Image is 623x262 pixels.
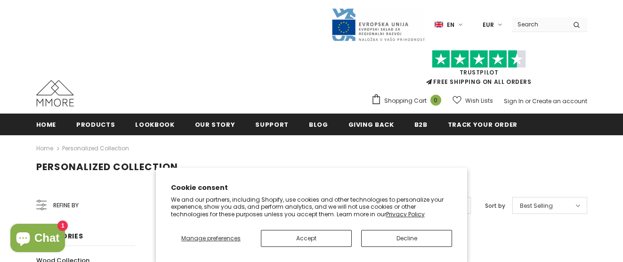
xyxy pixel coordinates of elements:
span: Track your order [448,120,518,129]
span: Lookbook [135,120,174,129]
span: Home [36,120,57,129]
a: Sign In [504,97,524,105]
a: Home [36,143,53,154]
span: Best Selling [520,201,553,211]
label: Sort by [485,201,505,211]
span: Giving back [348,120,394,129]
a: Giving back [348,114,394,135]
span: Personalized Collection [36,160,178,173]
img: i-lang-1.png [435,21,443,29]
a: support [255,114,289,135]
a: Trustpilot [460,68,499,76]
span: Blog [309,120,328,129]
span: Our Story [195,120,235,129]
a: Home [36,114,57,135]
a: Our Story [195,114,235,135]
button: Decline [361,230,452,247]
a: Products [76,114,115,135]
span: Wish Lists [465,96,493,106]
span: FREE SHIPPING ON ALL ORDERS [371,54,587,86]
input: Search Site [512,17,566,31]
a: Personalized Collection [62,144,129,152]
span: B2B [414,120,428,129]
span: Products [76,120,115,129]
img: Javni Razpis [331,8,425,42]
span: 0 [430,95,441,106]
span: or [525,97,531,105]
a: Wish Lists [453,92,493,109]
button: Manage preferences [171,230,251,247]
a: Create an account [532,97,587,105]
a: B2B [414,114,428,135]
h2: Cookie consent [171,183,453,193]
span: Refine by [53,200,79,211]
span: en [447,20,454,30]
span: Shopping Cart [384,96,427,106]
button: Accept [261,230,352,247]
a: Javni Razpis [331,20,425,28]
img: MMORE Cases [36,80,74,106]
span: support [255,120,289,129]
span: EUR [483,20,494,30]
p: We and our partners, including Shopify, use cookies and other technologies to personalize your ex... [171,196,453,218]
a: Blog [309,114,328,135]
a: Shopping Cart 0 [371,94,446,108]
a: Track your order [448,114,518,135]
a: Lookbook [135,114,174,135]
span: Manage preferences [181,234,241,242]
a: Privacy Policy [386,210,425,218]
img: Trust Pilot Stars [432,50,526,68]
inbox-online-store-chat: Shopify online store chat [8,224,68,254]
